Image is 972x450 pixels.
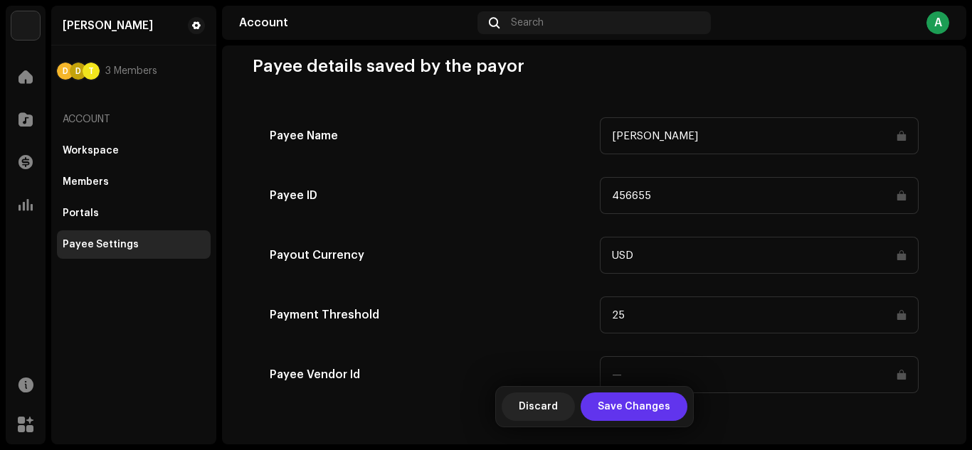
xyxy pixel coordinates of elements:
button: Save Changes [581,392,687,421]
span: 3 Members [105,65,157,77]
re-m-nav-item: Members [57,168,211,196]
h5: Payee ID [270,187,588,204]
div: Workspace [63,145,119,156]
re-m-nav-item: Payee Settings [57,230,211,259]
div: Adebayo Daniel [63,20,153,31]
div: A [926,11,949,34]
div: D [57,63,74,80]
div: D [70,63,87,80]
h5: Payee Name [270,127,588,144]
re-a-nav-header: Account [57,102,211,136]
re-m-nav-item: Workspace [57,136,211,165]
div: Account [239,17,472,28]
div: Members [63,176,109,188]
span: Search [511,17,544,28]
span: Save Changes [598,392,670,421]
h3: Payee details saved by the payor [253,55,936,77]
img: 7951d5c0-dc3c-4d78-8e51-1b6de87acfd8 [11,11,40,40]
div: Payee Settings [63,239,139,250]
input: 0 [600,296,919,333]
input: — [600,356,919,393]
re-m-nav-item: Portals [57,199,211,227]
input: — [600,177,919,214]
button: Discard [502,392,575,421]
span: Discard [519,392,558,421]
h5: Payment Threshold [270,306,588,323]
h5: Payee Vendor Id [270,366,588,383]
div: T [83,63,100,80]
div: Portals [63,208,99,219]
h5: Payout Currency [270,247,588,264]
